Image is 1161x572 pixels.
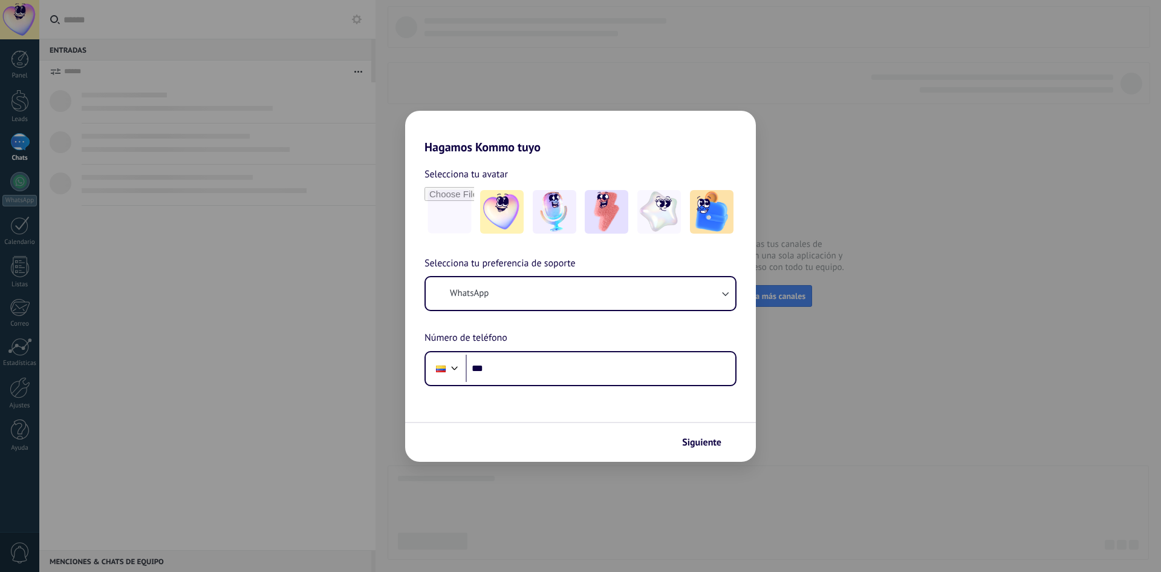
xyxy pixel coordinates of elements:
span: Número de teléfono [424,330,507,346]
img: -2.jpeg [533,190,576,234]
span: WhatsApp [450,288,489,300]
span: Selecciona tu avatar [424,166,508,182]
span: Selecciona tu preferencia de soporte [424,256,576,272]
button: Siguiente [677,432,738,453]
h2: Hagamos Kommo tuyo [405,111,756,154]
button: WhatsApp [426,277,735,310]
img: -4.jpeg [637,190,681,234]
img: -1.jpeg [480,190,524,234]
div: Colombia: + 57 [429,356,452,381]
img: -5.jpeg [690,190,733,234]
span: Siguiente [682,438,721,447]
img: -3.jpeg [585,190,628,234]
